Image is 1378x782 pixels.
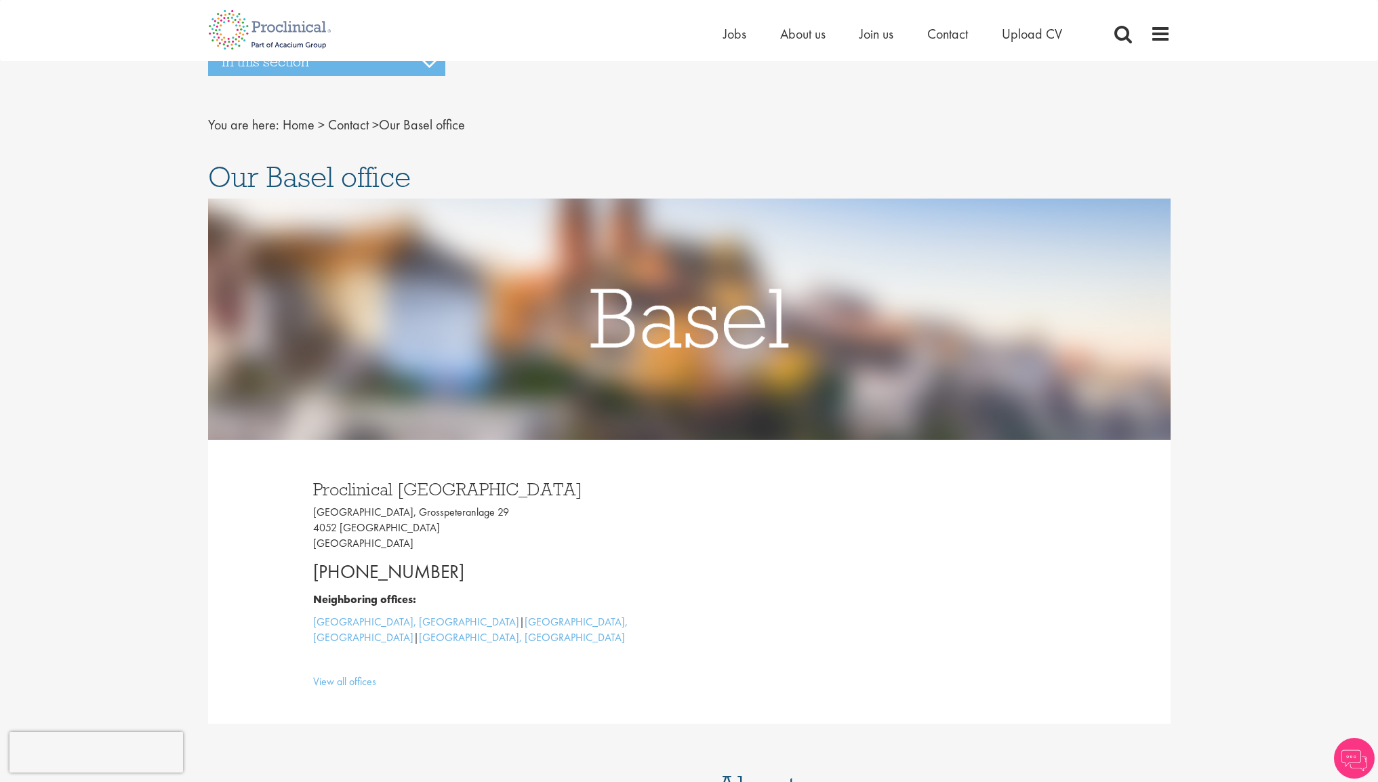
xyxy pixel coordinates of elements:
a: About us [780,25,826,43]
a: breadcrumb link to Contact [328,116,369,133]
a: Join us [859,25,893,43]
span: Our Basel office [283,116,465,133]
span: > [372,116,379,133]
a: Upload CV [1002,25,1062,43]
p: [GEOGRAPHIC_DATA], Grosspeteranlage 29 4052 [GEOGRAPHIC_DATA] [GEOGRAPHIC_DATA] [313,505,679,552]
a: Contact [927,25,968,43]
p: [PHONE_NUMBER] [313,558,679,585]
h3: Proclinical [GEOGRAPHIC_DATA] [313,480,679,498]
a: Jobs [723,25,746,43]
a: [GEOGRAPHIC_DATA], [GEOGRAPHIC_DATA] [313,615,519,629]
iframe: reCAPTCHA [9,732,183,773]
b: Neighboring offices: [313,592,416,606]
img: Chatbot [1334,738,1375,779]
p: | | [313,615,679,646]
a: [GEOGRAPHIC_DATA], [GEOGRAPHIC_DATA] [313,615,628,644]
a: breadcrumb link to Home [283,116,315,133]
span: > [318,116,325,133]
span: Our Basel office [208,159,411,195]
a: View all offices [313,674,376,688]
h3: In this section [208,47,445,76]
span: You are here: [208,116,279,133]
a: [GEOGRAPHIC_DATA], [GEOGRAPHIC_DATA] [419,630,625,644]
